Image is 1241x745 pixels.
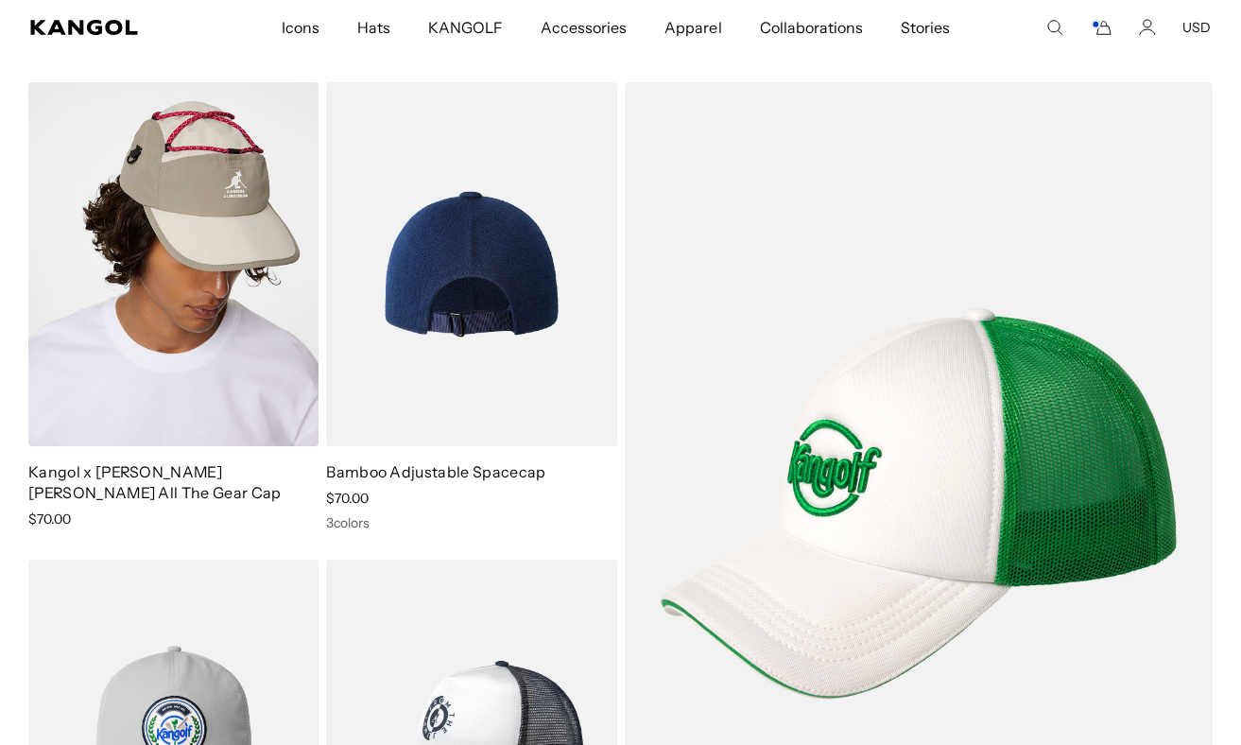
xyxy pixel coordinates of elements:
span: $70.00 [326,490,369,507]
img: Kangol x J.Lindeberg Coleman All The Gear Cap [28,82,319,447]
img: Bamboo Adjustable Spacecap [326,82,616,447]
button: Cart [1090,19,1112,36]
a: Kangol x [PERSON_NAME] [PERSON_NAME] All The Gear Cap [28,462,282,502]
span: $70.00 [28,511,71,528]
a: Bamboo Adjustable Spacecap [326,462,545,481]
button: USD [1182,19,1211,36]
div: 3 colors [326,514,616,531]
a: Kangol [30,20,185,35]
summary: Search here [1046,19,1063,36]
a: Account [1139,19,1156,36]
